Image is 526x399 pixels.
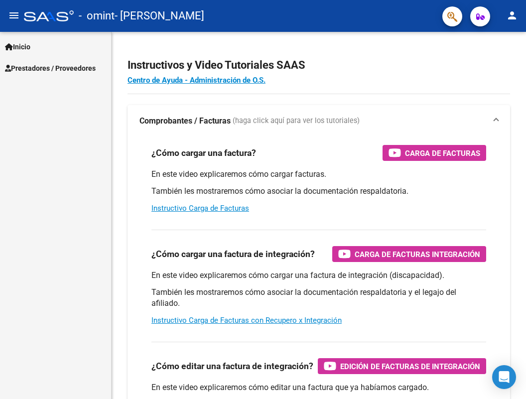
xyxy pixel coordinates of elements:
h3: ¿Cómo editar una factura de integración? [151,359,313,373]
mat-icon: person [506,9,518,21]
a: Instructivo Carga de Facturas con Recupero x Integración [151,316,342,325]
button: Edición de Facturas de integración [318,358,486,374]
strong: Comprobantes / Facturas [139,116,231,127]
p: También les mostraremos cómo asociar la documentación respaldatoria. [151,186,486,197]
p: En este video explicaremos cómo cargar una factura de integración (discapacidad). [151,270,486,281]
p: En este video explicaremos cómo editar una factura que ya habíamos cargado. [151,382,486,393]
mat-expansion-panel-header: Comprobantes / Facturas (haga click aquí para ver los tutoriales) [128,105,510,137]
span: - [PERSON_NAME] [115,5,204,27]
span: Edición de Facturas de integración [340,360,480,373]
span: Carga de Facturas Integración [355,248,480,261]
p: También les mostraremos cómo asociar la documentación respaldatoria y el legajo del afiliado. [151,287,486,309]
h2: Instructivos y Video Tutoriales SAAS [128,56,510,75]
span: Inicio [5,41,30,52]
span: Prestadores / Proveedores [5,63,96,74]
span: - omint [79,5,115,27]
mat-icon: menu [8,9,20,21]
div: Open Intercom Messenger [492,365,516,389]
h3: ¿Cómo cargar una factura? [151,146,256,160]
a: Instructivo Carga de Facturas [151,204,249,213]
button: Carga de Facturas [383,145,486,161]
a: Centro de Ayuda - Administración de O.S. [128,76,265,85]
span: (haga click aquí para ver los tutoriales) [233,116,360,127]
h3: ¿Cómo cargar una factura de integración? [151,247,315,261]
span: Carga de Facturas [405,147,480,159]
p: En este video explicaremos cómo cargar facturas. [151,169,486,180]
button: Carga de Facturas Integración [332,246,486,262]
